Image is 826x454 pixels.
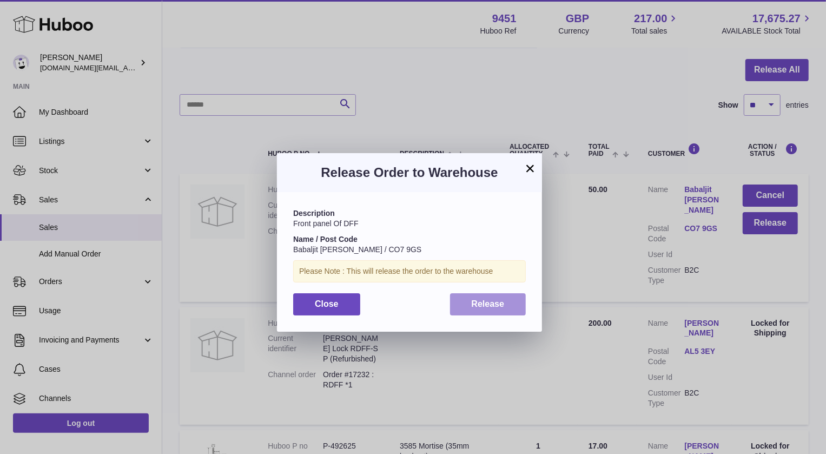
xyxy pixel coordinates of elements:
[450,293,526,315] button: Release
[293,209,335,218] strong: Description
[293,164,526,181] h3: Release Order to Warehouse
[293,245,421,254] span: Babaljit [PERSON_NAME] / CO7 9GS
[524,162,537,175] button: ×
[315,299,339,308] span: Close
[293,260,526,282] div: Please Note : This will release the order to the warehouse
[472,299,505,308] span: Release
[293,235,358,244] strong: Name / Post Code
[293,293,360,315] button: Close
[293,219,359,228] span: Front panel Of DFF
